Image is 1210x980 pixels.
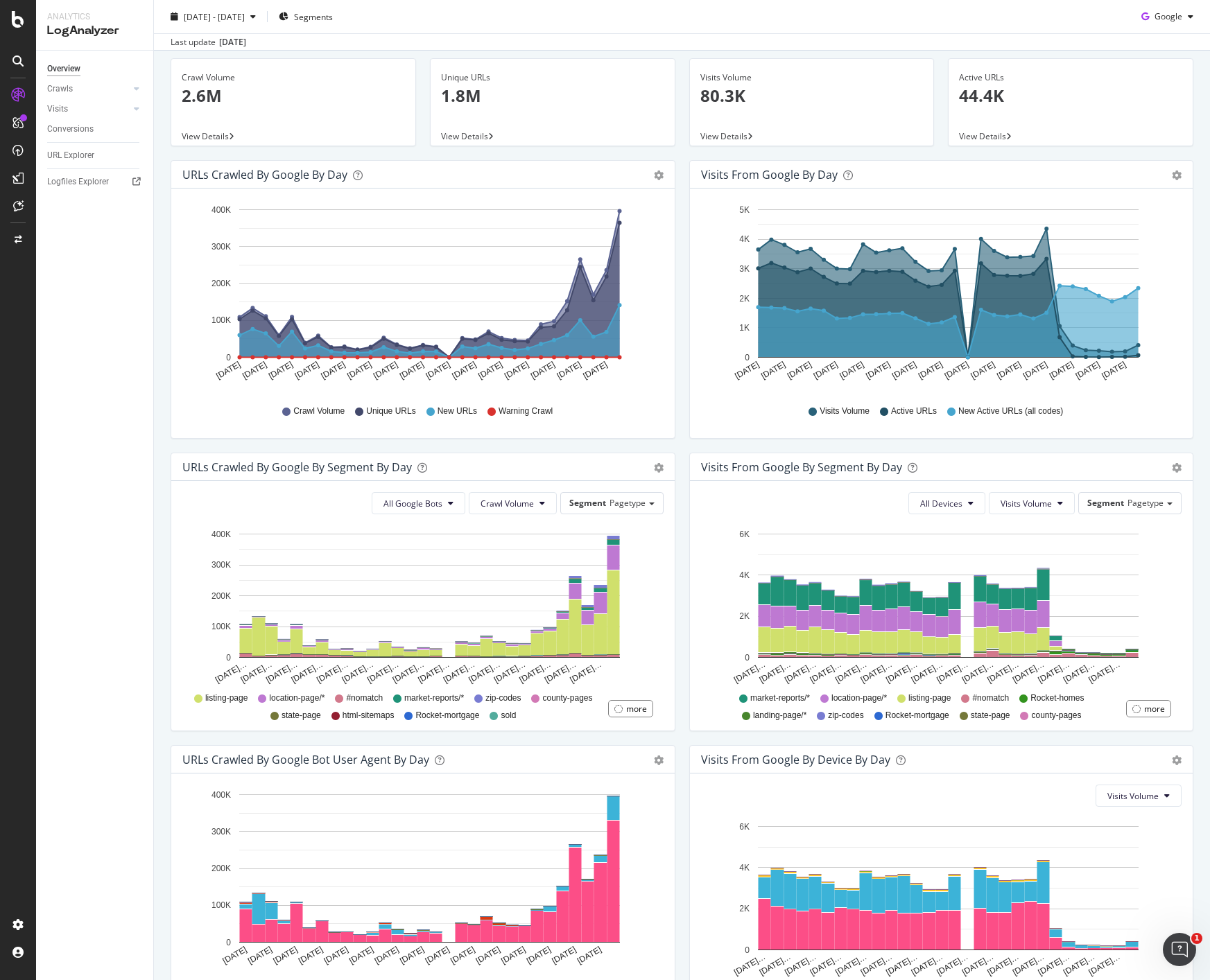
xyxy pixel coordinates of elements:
[739,863,750,873] text: 4K
[211,864,231,873] text: 200K
[182,84,405,107] p: 2.6M
[995,360,1023,381] text: [DATE]
[654,755,664,765] div: gear
[211,279,231,288] text: 200K
[1172,755,1182,765] div: gear
[293,405,345,417] span: Crawl Volume
[47,102,130,116] a: Visits
[47,175,109,189] div: Logfiles Explorer
[971,710,1010,721] span: state-page
[272,945,300,966] text: [DATE]
[1031,710,1081,721] span: county-pages
[211,560,231,570] text: 300K
[47,148,94,163] div: URL Explorer
[211,242,231,252] text: 300K
[226,938,231,947] text: 0
[701,818,1177,979] div: A chart.
[294,10,333,22] span: Segments
[474,945,502,966] text: [DATE]
[441,84,664,107] p: 1.8M
[739,205,750,215] text: 5K
[745,653,750,663] text: 0
[890,360,918,381] text: [DATE]
[745,945,750,955] text: 0
[372,492,465,514] button: All Google Bots
[750,692,810,704] span: market-reports/*
[654,463,664,473] div: gear
[226,353,231,362] text: 0
[441,130,488,142] span: View Details
[47,82,130,96] a: Crawls
[700,130,747,142] span: View Details
[1172,170,1182,180] div: gear
[47,62,80,76] div: Overview
[438,405,477,417] span: New URLs
[581,360,609,381] text: [DATE]
[47,82,73,96] div: Crawls
[182,785,658,977] svg: A chart.
[1073,360,1101,381] text: [DATE]
[654,170,664,180] div: gear
[171,36,246,49] div: Last update
[820,405,870,417] span: Visits Volume
[958,405,1063,417] span: New Active URLs (all codes)
[701,168,838,182] div: Visits from Google by day
[1127,497,1164,509] span: Pagetype
[347,945,375,966] text: [DATE]
[1001,498,1052,509] span: Visits Volume
[47,122,94,137] div: Conversions
[811,360,839,381] text: [DATE]
[424,945,451,966] text: [DATE]
[346,692,383,704] span: #nomatch
[451,360,478,381] text: [DATE]
[529,360,557,381] text: [DATE]
[449,945,476,966] text: [DATE]
[241,360,268,381] text: [DATE]
[969,360,996,381] text: [DATE]
[739,323,750,333] text: 1K
[739,530,750,539] text: 6K
[485,692,521,704] span: zip-codes
[205,692,248,704] span: listing-page
[503,360,530,381] text: [DATE]
[701,460,902,474] div: Visits from Google By Segment By Day
[700,84,924,107] p: 80.3K
[1021,360,1049,381] text: [DATE]
[1136,6,1199,28] button: Google
[398,945,426,966] text: [DATE]
[759,360,787,381] text: [DATE]
[891,405,937,417] span: Active URLs
[47,23,142,39] div: LogAnalyzer
[555,360,583,381] text: [DATE]
[469,492,557,514] button: Crawl Volume
[273,6,338,28] button: Segments
[182,200,658,392] div: A chart.
[864,360,892,381] text: [DATE]
[47,102,68,116] div: Visits
[214,360,242,381] text: [DATE]
[372,360,399,381] text: [DATE]
[745,353,750,362] text: 0
[1030,692,1084,704] span: Rocket-homes
[1047,360,1075,381] text: [DATE]
[569,497,606,509] span: Segment
[47,175,144,189] a: Logfiles Explorer
[246,945,274,966] text: [DATE]
[297,945,325,966] text: [DATE]
[320,360,347,381] text: [DATE]
[733,360,761,381] text: [DATE]
[322,945,350,966] text: [DATE]
[972,692,1009,704] span: #nomatch
[753,710,806,721] span: landing-page/*
[542,692,592,704] span: county-pages
[1144,703,1165,715] div: more
[908,692,951,704] span: listing-page
[366,405,415,417] span: Unique URLs
[739,294,750,304] text: 2K
[404,692,464,704] span: market-reports/*
[828,710,863,721] span: zip-codes
[182,460,412,474] div: URLs Crawled by Google By Segment By Day
[739,235,750,245] text: 4K
[701,525,1177,686] div: A chart.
